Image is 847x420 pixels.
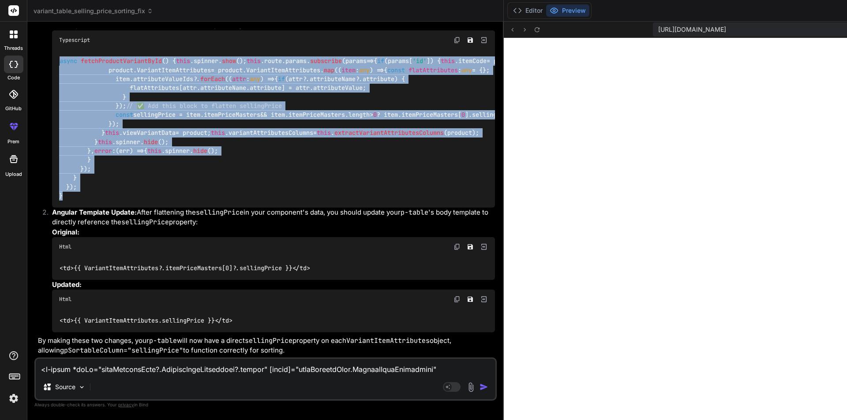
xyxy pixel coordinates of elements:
[341,66,356,74] span: item
[60,57,77,65] span: async
[59,296,71,303] span: Html
[480,295,488,303] img: Open in Browser
[338,66,384,74] span: ( ) =>
[245,336,292,345] code: sellingPrice
[310,75,356,83] span: attributeName
[200,75,225,83] span: forEach
[464,34,476,46] button: Save file
[401,208,428,217] code: p-table
[285,57,307,65] span: params
[204,111,260,119] span: itemPriceMasters
[510,4,546,17] button: Editor
[123,129,176,137] span: viewVariantData
[278,75,285,83] span: if
[472,111,514,119] span: sellingPrice
[229,75,274,83] span: ( ) =>
[401,111,458,119] span: itemPriceMasters
[38,336,495,356] p: By making these two changes, your will now have a direct property on each object, allowing to fun...
[98,138,112,146] span: this
[59,37,90,44] span: Typescript
[453,243,461,250] img: copy
[334,129,444,137] span: extractVariantAttributesColumns
[345,57,374,65] span: =>
[193,147,207,155] span: hide
[63,264,70,272] span: td
[409,66,458,74] span: flatAttributes
[4,45,23,52] label: threads
[289,111,345,119] span: itemPriceMasters
[453,296,461,303] img: copy
[116,111,133,119] span: const
[137,66,211,74] span: VariantItemAttributes
[464,293,476,305] button: Save file
[480,383,488,391] img: icon
[346,336,430,345] code: VariantItemAttributes
[52,208,495,227] p: After flattening the in your component's data, you should update your 's body template to directl...
[222,57,236,65] span: show
[194,57,218,65] span: spinner
[94,147,112,155] span: error
[246,66,320,74] span: VariantItemAttributes
[7,74,20,82] label: code
[121,218,169,227] code: sellingPrice
[133,75,193,83] span: attributeValueIds
[310,57,342,65] span: subscribe
[658,25,726,34] span: [URL][DOMAIN_NAME]
[250,84,281,92] span: attribute
[105,129,119,137] span: this
[118,402,134,407] span: privacy
[5,105,22,112] label: GitHub
[341,66,370,74] span: :
[126,102,282,110] span: // ✅ Add this block to flatten sellingPrice
[81,57,162,65] span: fetchProductVariantById
[116,147,144,155] span: ( ) =>
[176,57,190,65] span: this
[165,147,190,155] span: spinner
[52,280,82,289] strong: Updated:
[345,57,367,65] span: params
[264,57,282,65] span: route
[363,75,394,83] span: attribute
[247,57,261,65] span: this
[313,84,363,92] span: attributeValue
[211,129,225,137] span: this
[232,75,246,83] span: attr
[144,138,158,146] span: hide
[59,264,311,273] code: {{ VariantItemAttributes?.itemPriceMasters[0]?.sellingPrice }}
[52,208,137,216] strong: Angular Template Update:
[63,316,70,324] span: td
[229,129,313,137] span: variantAttributesColumns
[149,336,177,345] code: p-table
[60,264,74,272] span: < >
[387,66,405,74] span: const
[7,138,19,145] label: prem
[461,111,465,119] span: 0
[250,75,260,83] span: any
[78,383,86,391] img: Pick Models
[349,111,370,119] span: length
[34,401,497,409] p: Always double-check its answers. Your in Bind
[324,66,334,74] span: map
[412,57,427,65] span: 'id'
[359,66,370,74] span: any
[292,264,310,272] span: </ >
[546,4,589,17] button: Preview
[232,75,260,83] span: :
[64,346,183,355] code: pSortableColumn="sellingPrice"
[6,391,21,406] img: settings
[300,264,307,272] span: td
[59,243,71,250] span: Html
[52,228,79,236] strong: Original:
[480,243,488,251] img: Open in Browser
[317,129,331,137] span: this
[215,316,232,324] span: </ >
[119,147,130,155] span: err
[453,37,461,44] img: copy
[377,57,384,65] span: if
[55,383,75,391] p: Source
[5,171,22,178] label: Upload
[461,66,472,74] span: any
[196,208,244,217] code: sellingPrice
[60,316,74,324] span: < >
[200,84,246,92] span: attributeName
